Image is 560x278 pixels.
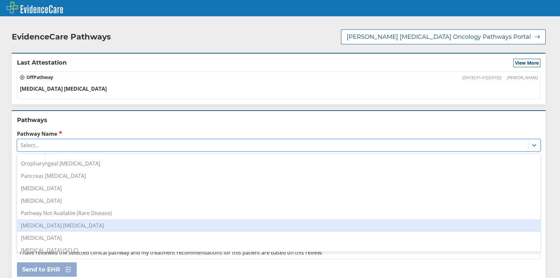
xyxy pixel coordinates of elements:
[17,219,540,232] div: [MEDICAL_DATA] [MEDICAL_DATA]
[22,266,60,273] span: Send to EHR
[17,207,540,219] div: Pathway Not Available (Rare Disease)
[17,232,540,244] div: [MEDICAL_DATA]
[17,116,540,124] h2: Pathways
[20,74,53,81] span: Off Pathway
[17,182,540,194] div: [MEDICAL_DATA]
[347,33,531,41] span: [PERSON_NAME] [MEDICAL_DATA] Oncology Pathways Portal
[17,170,540,182] div: Pancreas [MEDICAL_DATA]
[20,249,323,256] span: I have reviewed the selected clinical pathway and my treatment recommendations for this patient a...
[17,194,540,207] div: [MEDICAL_DATA]
[17,157,540,170] div: Oropharyngeal [MEDICAL_DATA]
[507,75,537,80] span: [PERSON_NAME]
[7,2,63,13] img: EvidenceCare
[462,75,501,80] span: [DATE] 01:47 ( [DATE] )
[20,85,107,92] span: [MEDICAL_DATA] [MEDICAL_DATA]
[17,244,540,256] div: [MEDICAL_DATA] (SCLC)
[341,29,546,44] button: [PERSON_NAME] [MEDICAL_DATA] Oncology Pathways Portal
[17,59,67,67] h2: Last Attestation
[515,60,539,66] span: View More
[17,130,540,137] label: Pathway Name
[12,32,111,42] h2: EvidenceCare Pathways
[513,59,540,67] button: View More
[21,142,39,149] div: Select...
[17,262,77,277] button: Send to EHR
